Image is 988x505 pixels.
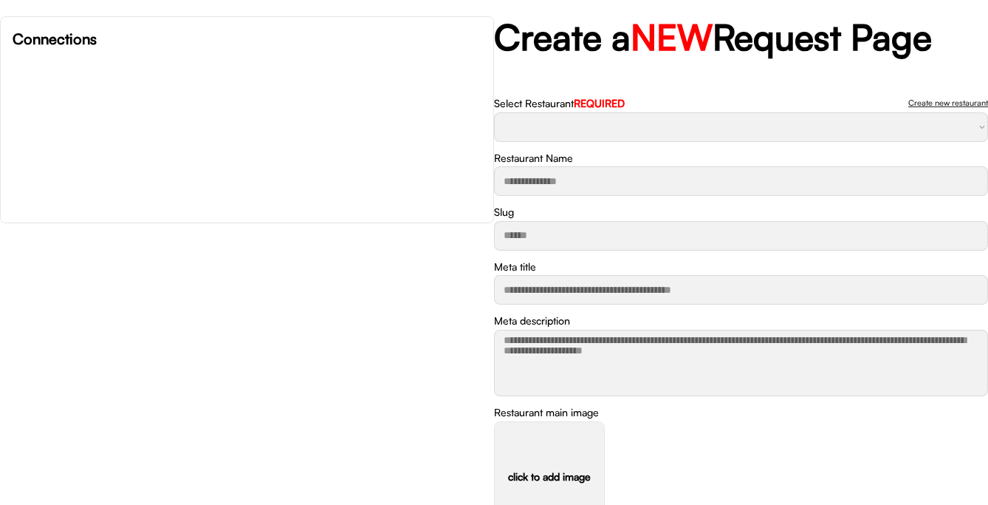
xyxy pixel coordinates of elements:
h6: Connections [13,29,481,50]
div: Meta description [494,313,570,328]
div: Select Restaurant [494,96,625,111]
font: REQUIRED [574,97,625,109]
div: Restaurant main image [494,405,599,420]
font: NEW [631,15,713,59]
div: Slug [494,205,514,220]
div: Restaurant Name [494,151,573,166]
div: Meta title [494,260,536,274]
div: Create new restaurant [908,99,988,107]
h2: Create a Request Page [494,16,988,59]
